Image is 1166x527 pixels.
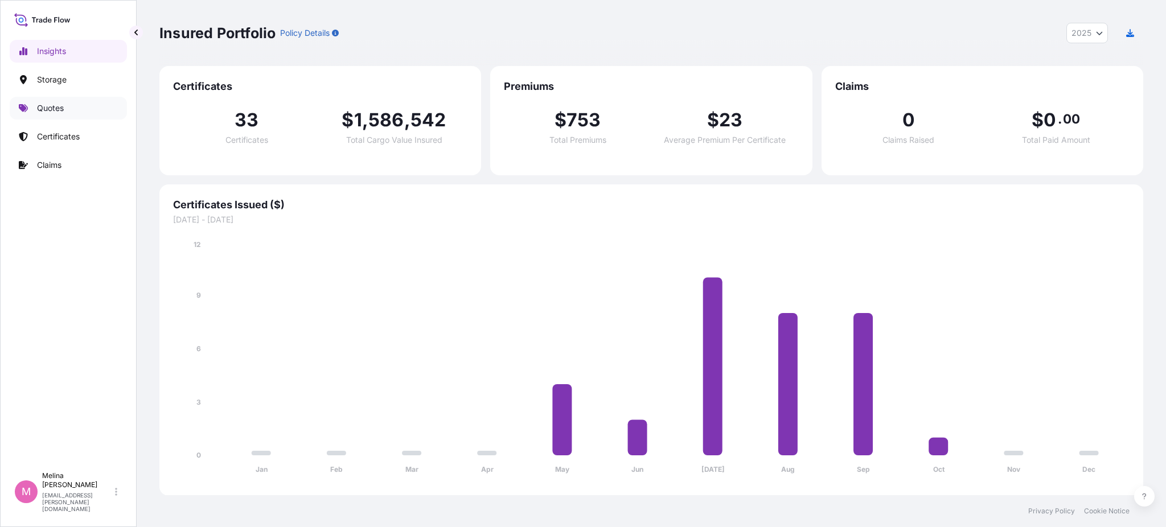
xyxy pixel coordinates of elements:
tspan: 3 [196,398,201,406]
span: Total Paid Amount [1022,136,1090,144]
tspan: 12 [194,240,201,249]
span: Claims Raised [882,136,934,144]
span: 33 [235,111,258,129]
tspan: Feb [330,465,343,474]
tspan: Apr [481,465,494,474]
tspan: Aug [781,465,795,474]
span: M [22,486,31,497]
tspan: May [555,465,570,474]
p: Insights [37,46,66,57]
span: Total Premiums [549,136,606,144]
p: Quotes [37,102,64,114]
span: , [404,111,410,129]
p: Insured Portfolio [159,24,276,42]
a: Cookie Notice [1084,507,1130,516]
span: 586 [368,111,404,129]
span: 1 [354,111,362,129]
span: 0 [1044,111,1056,129]
span: Total Cargo Value Insured [346,136,442,144]
span: $ [1032,111,1044,129]
span: Claims [835,80,1130,93]
span: Premiums [504,80,798,93]
tspan: Dec [1082,465,1095,474]
span: , [362,111,368,129]
span: 00 [1063,114,1080,123]
span: 23 [719,111,742,129]
a: Certificates [10,125,127,148]
tspan: Oct [933,465,945,474]
p: Certificates [37,131,80,142]
tspan: Sep [857,465,870,474]
p: Policy Details [280,27,330,39]
a: Storage [10,68,127,91]
tspan: Mar [405,465,418,474]
span: 753 [566,111,601,129]
button: Year Selector [1066,23,1108,43]
a: Insights [10,40,127,63]
tspan: 0 [196,451,201,459]
p: Storage [37,74,67,85]
span: 542 [410,111,446,129]
a: Quotes [10,97,127,120]
tspan: 6 [196,344,201,353]
p: Melina [PERSON_NAME] [42,471,113,489]
span: 0 [902,111,915,129]
span: $ [707,111,719,129]
p: Claims [37,159,61,171]
tspan: Jun [631,465,643,474]
span: Average Premium Per Certificate [664,136,786,144]
span: $ [342,111,354,129]
span: $ [555,111,566,129]
span: . [1058,114,1062,123]
span: Certificates [225,136,268,144]
span: 2025 [1071,27,1091,39]
tspan: [DATE] [701,465,725,474]
a: Privacy Policy [1028,507,1075,516]
tspan: Jan [256,465,268,474]
span: Certificates [173,80,467,93]
span: Certificates Issued ($) [173,198,1130,212]
span: [DATE] - [DATE] [173,214,1130,225]
tspan: Nov [1007,465,1021,474]
tspan: 9 [196,291,201,299]
p: [EMAIL_ADDRESS][PERSON_NAME][DOMAIN_NAME] [42,492,113,512]
a: Claims [10,154,127,176]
